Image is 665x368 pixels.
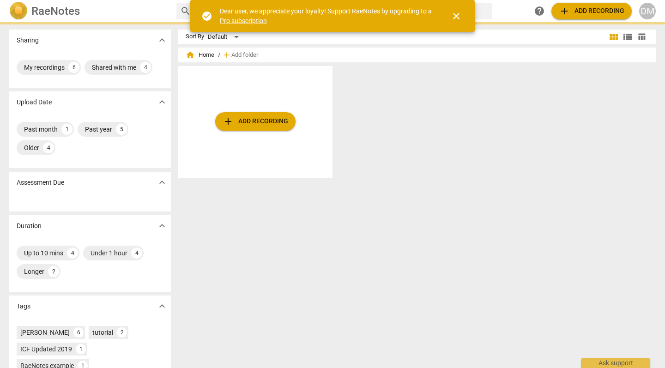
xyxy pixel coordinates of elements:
[201,11,212,22] span: check_circle
[24,143,39,152] div: Older
[186,50,214,60] span: Home
[157,220,168,231] span: expand_more
[215,112,296,131] button: Upload
[17,178,64,187] p: Assessment Due
[17,302,30,311] p: Tags
[31,5,80,18] h2: RaeNotes
[92,63,136,72] div: Shared with me
[635,30,648,44] button: Table view
[551,3,632,19] button: Upload
[61,124,73,135] div: 1
[67,247,78,259] div: 4
[17,97,52,107] p: Upload Date
[73,327,84,338] div: 6
[24,63,65,72] div: My recordings
[639,3,656,19] button: DM
[222,50,231,60] span: add
[131,247,142,259] div: 4
[223,116,234,127] span: add
[117,327,127,338] div: 2
[140,62,151,73] div: 4
[445,5,467,27] button: Close
[24,267,44,276] div: Longer
[186,33,204,40] div: Sort By
[208,30,242,44] div: Default
[581,358,650,368] div: Ask support
[157,301,168,312] span: expand_more
[223,116,288,127] span: Add recording
[220,6,434,25] div: Dear user, we appreciate your loyalty! Support RaeNotes by upgrading to a
[24,248,63,258] div: Up to 10 mins
[157,177,168,188] span: expand_more
[17,221,42,231] p: Duration
[607,30,621,44] button: Tile view
[155,219,169,233] button: Show more
[220,17,267,24] a: Pro subscription
[559,6,570,17] span: add
[9,2,28,20] img: Logo
[43,142,54,153] div: 4
[155,33,169,47] button: Show more
[218,52,220,59] span: /
[48,266,59,277] div: 2
[231,52,258,59] span: Add folder
[92,328,113,337] div: tutorial
[9,2,169,20] a: LogoRaeNotes
[85,125,112,134] div: Past year
[186,50,195,60] span: home
[20,344,72,354] div: ICF Updated 2019
[451,11,462,22] span: close
[180,6,191,17] span: search
[559,6,624,17] span: Add recording
[157,97,168,108] span: expand_more
[17,36,39,45] p: Sharing
[608,31,619,42] span: view_module
[68,62,79,73] div: 6
[91,248,127,258] div: Under 1 hour
[155,95,169,109] button: Show more
[155,299,169,313] button: Show more
[20,328,70,337] div: [PERSON_NAME]
[534,6,545,17] span: help
[155,175,169,189] button: Show more
[157,35,168,46] span: expand_more
[76,344,86,354] div: 1
[622,31,633,42] span: view_list
[116,124,127,135] div: 5
[637,32,646,41] span: table_chart
[621,30,635,44] button: List view
[24,125,58,134] div: Past month
[531,3,548,19] a: Help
